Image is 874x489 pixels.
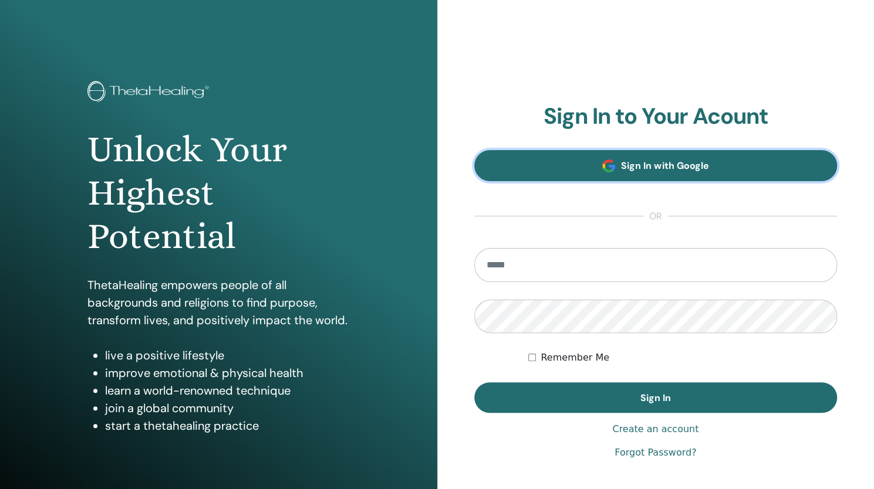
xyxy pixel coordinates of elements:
[474,150,838,181] a: Sign In with Google
[474,103,838,130] h2: Sign In to Your Acount
[105,382,349,399] li: learn a world-renowned technique
[643,209,668,223] span: or
[621,159,708,172] span: Sign In with Google
[640,392,671,404] span: Sign In
[105,364,349,382] li: improve emotional & physical health
[105,347,349,364] li: live a positive lifestyle
[474,382,838,413] button: Sign In
[87,276,349,329] p: ThetaHealing empowers people of all backgrounds and religions to find purpose, transform lives, a...
[105,399,349,417] li: join a global community
[612,422,698,436] a: Create an account
[528,351,837,365] div: Keep me authenticated indefinitely or until I manually logout
[105,417,349,434] li: start a thetahealing practice
[87,128,349,259] h1: Unlock Your Highest Potential
[615,446,696,460] a: Forgot Password?
[541,351,609,365] label: Remember Me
